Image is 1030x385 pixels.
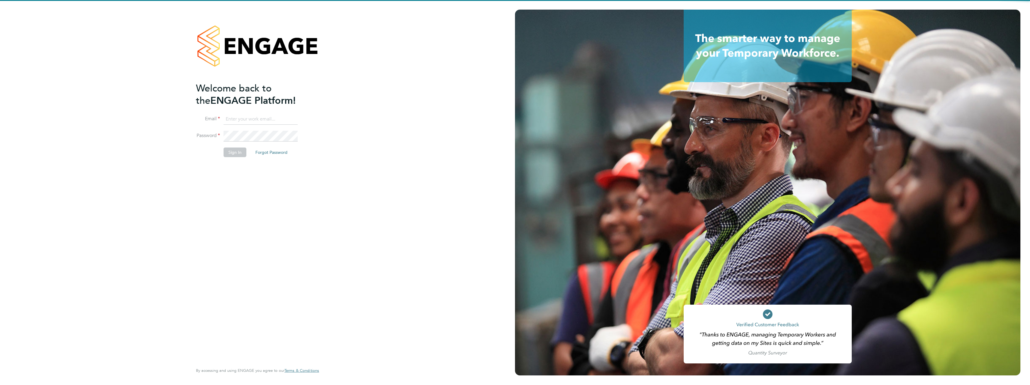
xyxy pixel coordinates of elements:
[285,368,319,373] a: Terms & Conditions
[196,133,220,139] label: Password
[251,148,292,157] button: Forgot Password
[196,368,319,373] span: By accessing and using ENGAGE you agree to our
[196,116,220,122] label: Email
[224,114,298,125] input: Enter your work email...
[224,148,246,157] button: Sign In
[196,82,313,107] h2: ENGAGE Platform!
[196,82,272,106] span: Welcome back to the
